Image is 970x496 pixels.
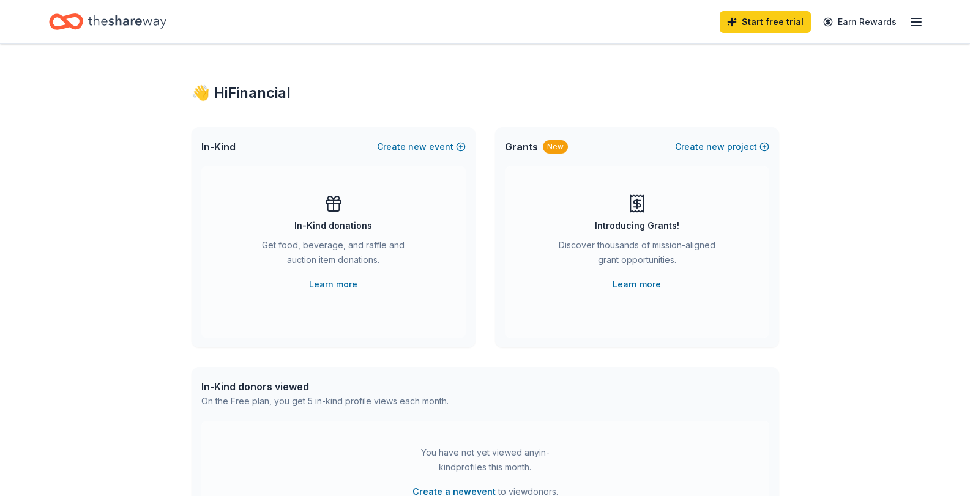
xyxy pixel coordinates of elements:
[543,140,568,154] div: New
[816,11,904,33] a: Earn Rewards
[505,139,538,154] span: Grants
[201,139,236,154] span: In-Kind
[309,277,357,292] a: Learn more
[613,277,661,292] a: Learn more
[720,11,811,33] a: Start free trial
[201,394,449,409] div: On the Free plan, you get 5 in-kind profile views each month.
[192,83,779,103] div: 👋 Hi Financial
[408,139,427,154] span: new
[595,218,679,233] div: Introducing Grants!
[377,139,466,154] button: Createnewevent
[49,7,166,36] a: Home
[554,238,720,272] div: Discover thousands of mission-aligned grant opportunities.
[409,445,562,475] div: You have not yet viewed any in-kind profiles this month.
[201,379,449,394] div: In-Kind donors viewed
[675,139,769,154] button: Createnewproject
[294,218,372,233] div: In-Kind donations
[250,238,417,272] div: Get food, beverage, and raffle and auction item donations.
[706,139,725,154] span: new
